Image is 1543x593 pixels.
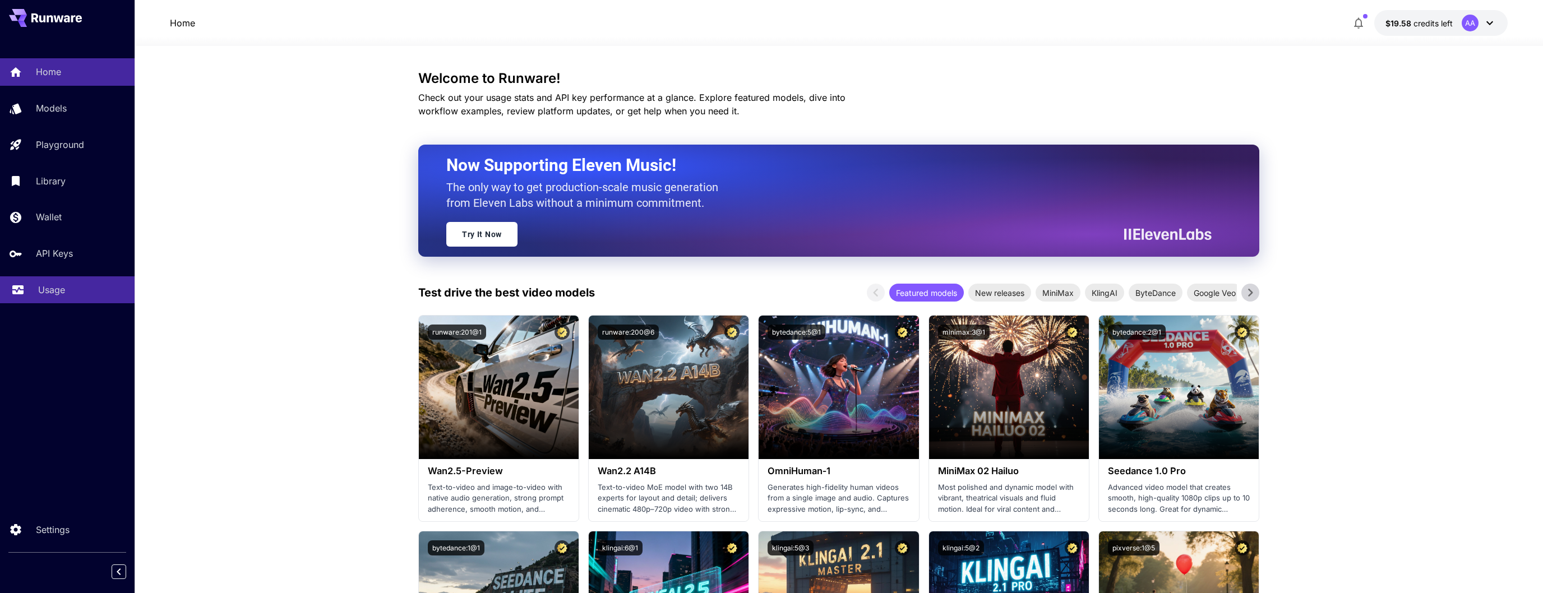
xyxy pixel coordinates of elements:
p: Playground [36,138,84,151]
img: alt [589,316,749,459]
button: bytedance:5@1 [768,325,825,340]
div: Google Veo [1187,284,1242,302]
button: klingai:5@3 [768,540,814,555]
span: Check out your usage stats and API key performance at a glance. Explore featured models, dive int... [418,92,846,117]
button: Collapse sidebar [112,564,126,579]
button: Certified Model – Vetted for best performance and includes a commercial license. [895,540,910,555]
nav: breadcrumb [170,16,195,30]
h3: MiniMax 02 Hailuo [938,466,1080,476]
button: $19.5759AA [1374,10,1508,36]
h3: OmniHuman‑1 [768,466,909,476]
span: credits left [1413,18,1453,28]
button: Certified Model – Vetted for best performance and includes a commercial license. [724,325,740,340]
p: Text-to-video and image-to-video with native audio generation, strong prompt adherence, smooth mo... [428,482,570,515]
button: Certified Model – Vetted for best performance and includes a commercial license. [895,325,910,340]
img: alt [1099,316,1259,459]
button: bytedance:1@1 [428,540,484,555]
span: Featured models [889,287,964,299]
p: Home [36,65,61,78]
h3: Wan2.2 A14B [598,466,740,476]
p: Most polished and dynamic model with vibrant, theatrical visuals and fluid motion. Ideal for vira... [938,482,1080,515]
p: Settings [36,523,70,536]
button: klingai:6@1 [598,540,643,555]
span: ByteDance [1129,287,1182,299]
button: Certified Model – Vetted for best performance and includes a commercial license. [1065,540,1080,555]
button: Certified Model – Vetted for best performance and includes a commercial license. [1235,325,1250,340]
button: runware:200@6 [598,325,659,340]
img: alt [419,316,579,459]
div: Collapse sidebar [120,562,135,582]
img: alt [759,316,918,459]
p: Test drive the best video models [418,284,595,301]
p: Generates high-fidelity human videos from a single image and audio. Captures expressive motion, l... [768,482,909,515]
div: New releases [968,284,1031,302]
div: AA [1462,15,1479,31]
h2: Now Supporting Eleven Music! [446,155,1203,176]
span: KlingAI [1085,287,1124,299]
button: Certified Model – Vetted for best performance and includes a commercial license. [724,540,740,555]
p: Usage [38,283,65,296]
button: Certified Model – Vetted for best performance and includes a commercial license. [1235,540,1250,555]
p: The only way to get production-scale music generation from Eleven Labs without a minimum commitment. [446,179,727,211]
button: Certified Model – Vetted for best performance and includes a commercial license. [1065,325,1080,340]
h3: Seedance 1.0 Pro [1108,466,1250,476]
h3: Welcome to Runware! [418,71,1259,86]
a: Try It Now [446,222,518,247]
button: Certified Model – Vetted for best performance and includes a commercial license. [555,540,570,555]
h3: Wan2.5-Preview [428,466,570,476]
button: bytedance:2@1 [1108,325,1166,340]
span: Google Veo [1187,287,1242,299]
p: Text-to-video MoE model with two 14B experts for layout and detail; delivers cinematic 480p–720p ... [598,482,740,515]
div: $19.5759 [1385,17,1453,29]
span: MiniMax [1036,287,1080,299]
img: alt [929,316,1089,459]
button: klingai:5@2 [938,540,984,555]
p: Models [36,101,67,115]
p: Wallet [36,210,62,224]
span: New releases [968,287,1031,299]
button: minimax:3@1 [938,325,990,340]
div: ByteDance [1129,284,1182,302]
p: Advanced video model that creates smooth, high-quality 1080p clips up to 10 seconds long. Great f... [1108,482,1250,515]
button: runware:201@1 [428,325,486,340]
button: Certified Model – Vetted for best performance and includes a commercial license. [555,325,570,340]
div: MiniMax [1036,284,1080,302]
p: Library [36,174,66,188]
div: Featured models [889,284,964,302]
a: Home [170,16,195,30]
button: pixverse:1@5 [1108,540,1159,555]
div: KlingAI [1085,284,1124,302]
p: API Keys [36,247,73,260]
span: $19.58 [1385,18,1413,28]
